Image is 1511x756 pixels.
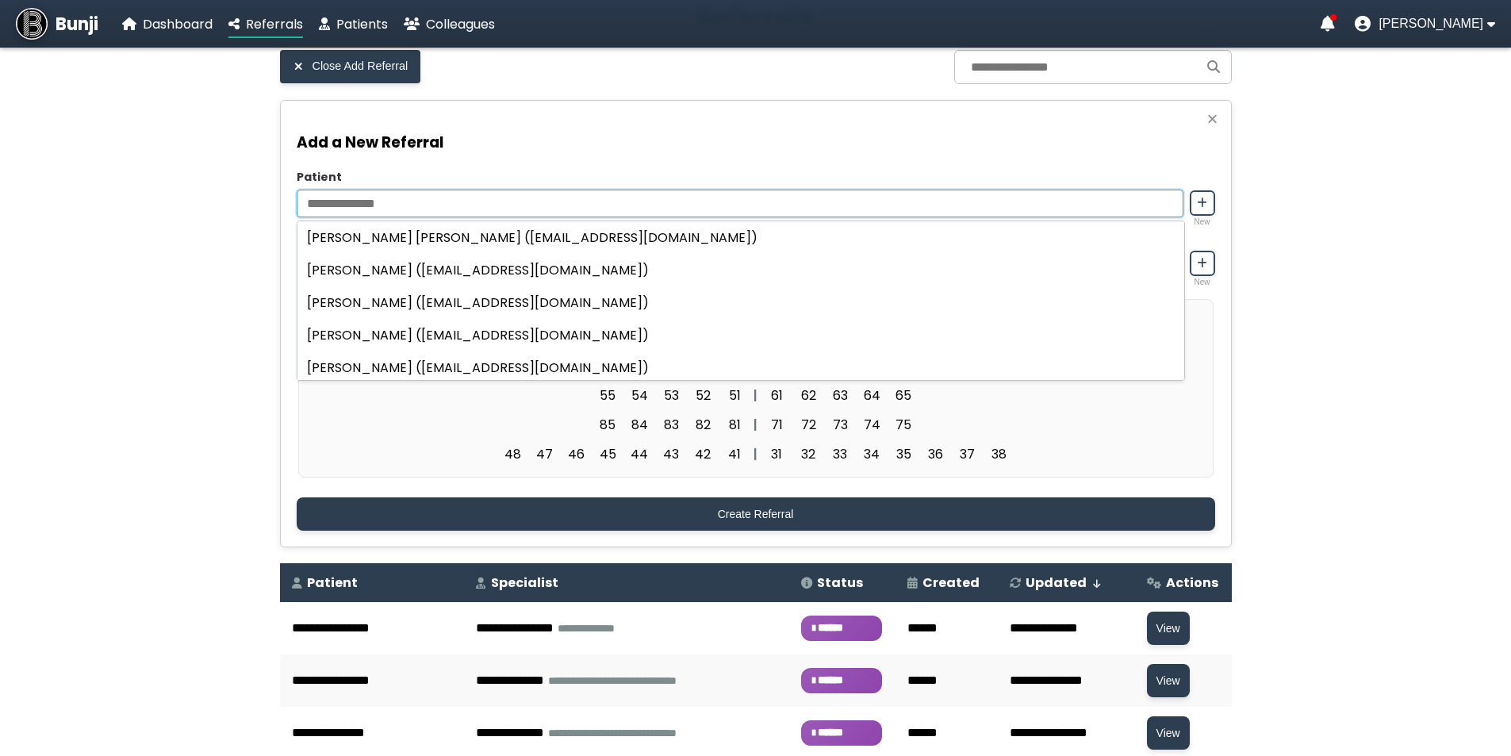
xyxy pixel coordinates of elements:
button: View [1147,664,1190,697]
span: 64 [857,382,886,409]
span: 75 [889,412,918,438]
span: 31 [762,441,791,467]
span: 65 [889,382,918,409]
span: 37 [953,441,981,467]
span: 42 [688,441,717,467]
span: 83 [657,412,685,438]
span: 45 [593,441,622,467]
span: 36 [921,441,949,467]
span: 33 [826,441,854,467]
a: Bunji [16,8,98,40]
div: [PERSON_NAME] ([EMAIL_ADDRESS][DOMAIN_NAME]) [297,254,1184,286]
span: 46 [562,441,590,467]
div: [PERSON_NAME] ([EMAIL_ADDRESS][DOMAIN_NAME]) [297,351,1184,384]
button: User menu [1355,16,1495,32]
span: 47 [530,441,558,467]
th: Status [789,563,895,602]
span: 54 [625,382,654,409]
span: 74 [857,412,886,438]
span: 84 [625,412,654,438]
th: Specialist [464,563,789,602]
span: 43 [657,441,685,467]
label: Patient [297,169,1215,186]
div: | [749,444,762,464]
span: 63 [826,382,854,409]
div: | [749,386,762,405]
a: Patients [319,14,388,34]
span: 44 [625,441,654,467]
span: 85 [593,412,622,438]
a: Referrals [228,14,303,34]
a: Dashboard [122,14,213,34]
span: 72 [794,412,823,438]
img: Bunji Dental Referral Management [16,8,48,40]
span: 73 [826,412,854,438]
div: [PERSON_NAME] [PERSON_NAME] ([EMAIL_ADDRESS][DOMAIN_NAME]) [297,221,1184,254]
span: 51 [720,382,749,409]
th: Updated [998,563,1134,602]
span: Bunji [56,11,98,37]
span: 81 [720,412,749,438]
span: Referrals [246,15,303,33]
button: View [1147,612,1190,645]
span: 32 [794,441,823,467]
th: Created [895,563,998,602]
span: [PERSON_NAME] [1379,17,1483,31]
span: 71 [762,412,791,438]
button: View [1147,716,1190,750]
span: 38 [984,441,1013,467]
span: Close Add Referral [313,59,408,73]
span: 82 [688,412,717,438]
span: 41 [720,441,749,467]
span: 62 [794,382,823,409]
span: Dashboard [143,15,213,33]
span: 55 [593,382,622,409]
th: Actions [1135,563,1232,602]
span: Colleagues [426,15,495,33]
span: 52 [688,382,717,409]
span: 53 [657,382,685,409]
div: | [749,415,762,435]
th: Patient [280,563,464,602]
span: 34 [857,441,886,467]
span: 61 [762,382,791,409]
div: [PERSON_NAME] ([EMAIL_ADDRESS][DOMAIN_NAME]) [297,319,1184,351]
span: 48 [498,441,527,467]
button: Create Referral [297,497,1215,531]
span: 35 [889,441,918,467]
button: Close Add Referral [280,50,421,83]
h3: Add a New Referral [297,131,1215,154]
span: Patients [336,15,388,33]
a: Notifications [1321,16,1335,32]
a: Colleagues [404,14,495,34]
button: Close [1202,109,1222,129]
div: [PERSON_NAME] ([EMAIL_ADDRESS][DOMAIN_NAME]) [297,286,1184,319]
